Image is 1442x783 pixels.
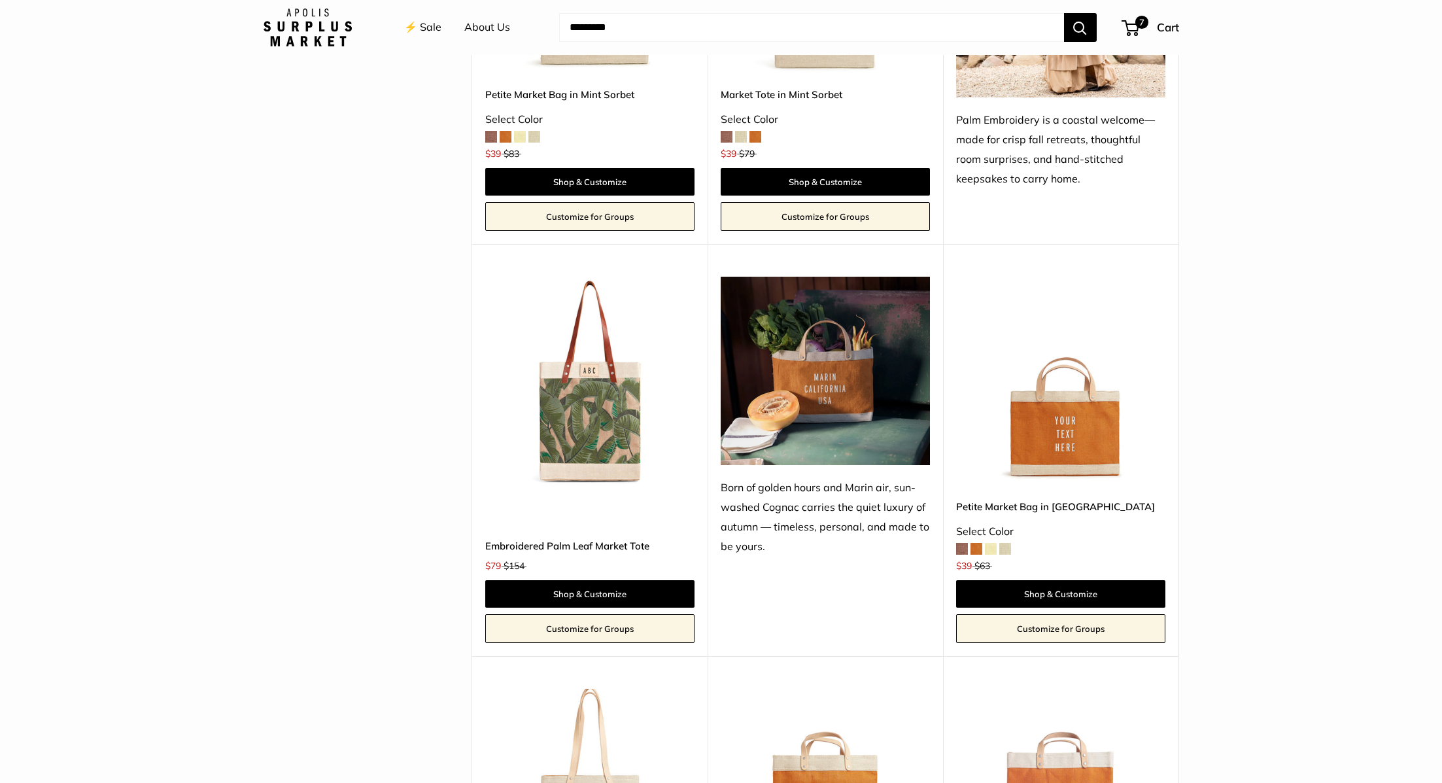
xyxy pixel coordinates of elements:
[485,87,695,102] a: Petite Market Bag in Mint Sorbet
[956,580,1165,608] a: Shop & Customize
[485,277,695,486] img: Embroidered Palm Leaf Market Tote
[485,538,695,553] a: Embroidered Palm Leaf Market Tote
[721,168,930,196] a: Shop & Customize
[559,13,1064,42] input: Search...
[485,277,695,486] a: Embroidered Palm Leaf Market Totedescription_A multi-layered motif with eight varying thread colors.
[721,148,736,160] span: $39
[464,18,510,37] a: About Us
[956,111,1165,189] div: Palm Embroidery is a coastal welcome—made for crisp fall retreats, thoughtful room surprises, and...
[974,560,990,572] span: $63
[721,478,930,557] div: Born of golden hours and Marin air, sun-washed Cognac carries the quiet luxury of autumn — timele...
[956,522,1165,542] div: Select Color
[504,560,524,572] span: $154
[485,580,695,608] a: Shop & Customize
[485,110,695,130] div: Select Color
[404,18,441,37] a: ⚡️ Sale
[504,148,519,160] span: $83
[485,202,695,231] a: Customize for Groups
[1123,17,1179,38] a: 7 Cart
[956,560,972,572] span: $39
[721,87,930,102] a: Market Tote in Mint Sorbet
[956,614,1165,643] a: Customize for Groups
[1135,16,1148,29] span: 7
[956,277,1165,486] a: Petite Market Bag in CognacPetite Market Bag in Cognac
[956,277,1165,486] img: Petite Market Bag in Cognac
[721,277,930,465] img: Born of golden hours and Marin air, sun-washed Cognac carries the quiet luxury of autumn — timele...
[1157,20,1179,34] span: Cart
[485,560,501,572] span: $79
[721,110,930,130] div: Select Color
[721,202,930,231] a: Customize for Groups
[956,499,1165,514] a: Petite Market Bag in [GEOGRAPHIC_DATA]
[1064,13,1097,42] button: Search
[264,9,352,46] img: Apolis: Surplus Market
[739,148,755,160] span: $79
[485,148,501,160] span: $39
[485,168,695,196] a: Shop & Customize
[485,614,695,643] a: Customize for Groups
